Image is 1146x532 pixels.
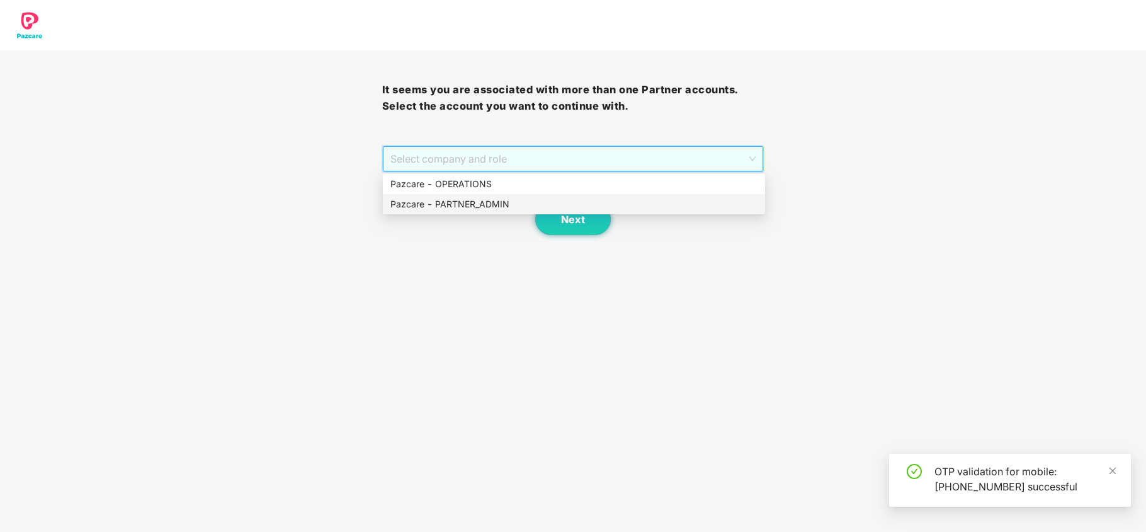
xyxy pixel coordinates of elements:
span: Select company and role [390,147,756,171]
span: check-circle [907,464,922,479]
div: Pazcare - OPERATIONS [390,177,757,191]
div: OTP validation for mobile: [PHONE_NUMBER] successful [934,464,1116,494]
div: Pazcare - OPERATIONS [383,174,765,194]
span: close [1108,466,1117,475]
span: Next [561,214,585,226]
div: Pazcare - PARTNER_ADMIN [390,197,757,211]
div: Pazcare - PARTNER_ADMIN [383,194,765,214]
h3: It seems you are associated with more than one Partner accounts. Select the account you want to c... [382,82,764,114]
button: Next [535,204,611,235]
